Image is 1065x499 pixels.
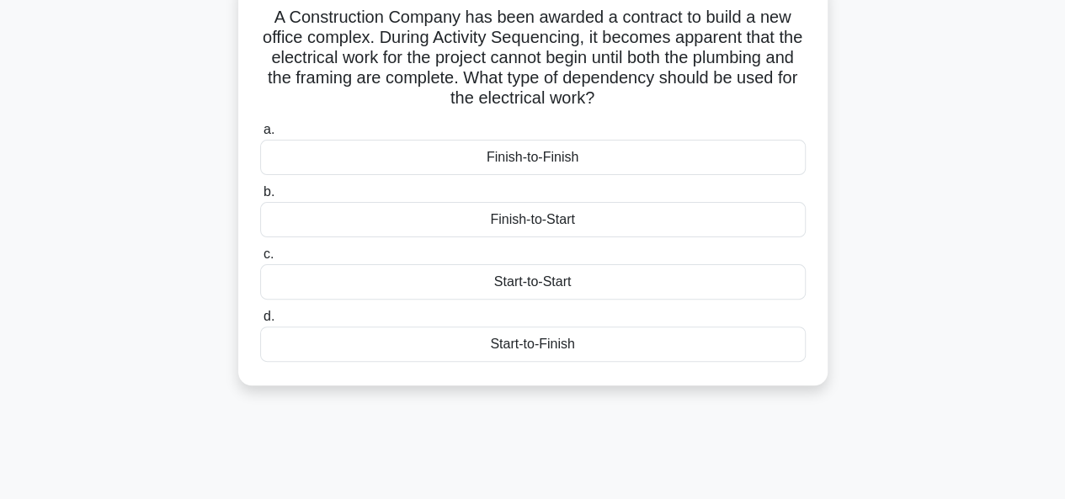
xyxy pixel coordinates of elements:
[260,326,806,362] div: Start-to-Finish
[260,202,806,237] div: Finish-to-Start
[260,264,806,300] div: Start-to-Start
[258,7,807,109] h5: A Construction Company has been awarded a contract to build a new office complex. During Activity...
[264,184,274,199] span: b.
[264,309,274,323] span: d.
[264,122,274,136] span: a.
[260,140,806,175] div: Finish-to-Finish
[264,247,274,261] span: c.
